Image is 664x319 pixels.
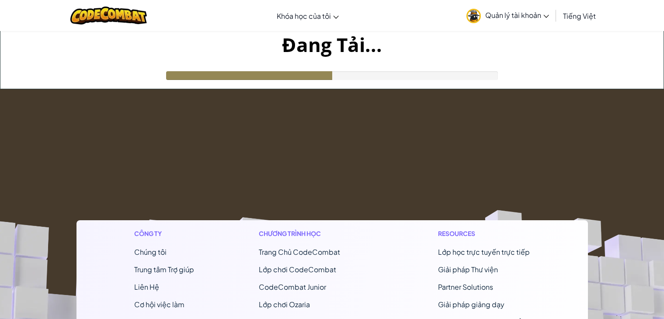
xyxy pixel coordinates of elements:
[466,9,481,23] img: avatar
[0,31,664,58] h1: Đang Tải...
[272,4,343,28] a: Khóa học của tôi
[259,229,374,238] h1: Chương trình học
[438,247,530,257] a: Lớp học trực tuyến trực tiếp
[134,300,184,309] a: Cơ hội việc làm
[438,300,504,309] a: Giải pháp giảng dạy
[134,229,194,238] h1: Công ty
[134,265,194,274] a: Trung tâm Trợ giúp
[438,229,530,238] h1: Resources
[134,282,159,291] span: Liên Hệ
[485,10,549,20] span: Quản lý tài khoản
[438,282,493,291] a: Partner Solutions
[259,265,336,274] a: Lớp chơi CodeCombat
[438,265,498,274] a: Giải pháp Thư viện
[259,300,310,309] a: Lớp chơi Ozaria
[259,282,326,291] a: CodeCombat Junior
[277,11,331,21] span: Khóa học của tôi
[134,247,167,257] a: Chúng tôi
[563,11,596,21] span: Tiếng Việt
[462,2,553,29] a: Quản lý tài khoản
[259,247,340,257] span: Trang Chủ CodeCombat
[559,4,600,28] a: Tiếng Việt
[70,7,147,24] img: CodeCombat logo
